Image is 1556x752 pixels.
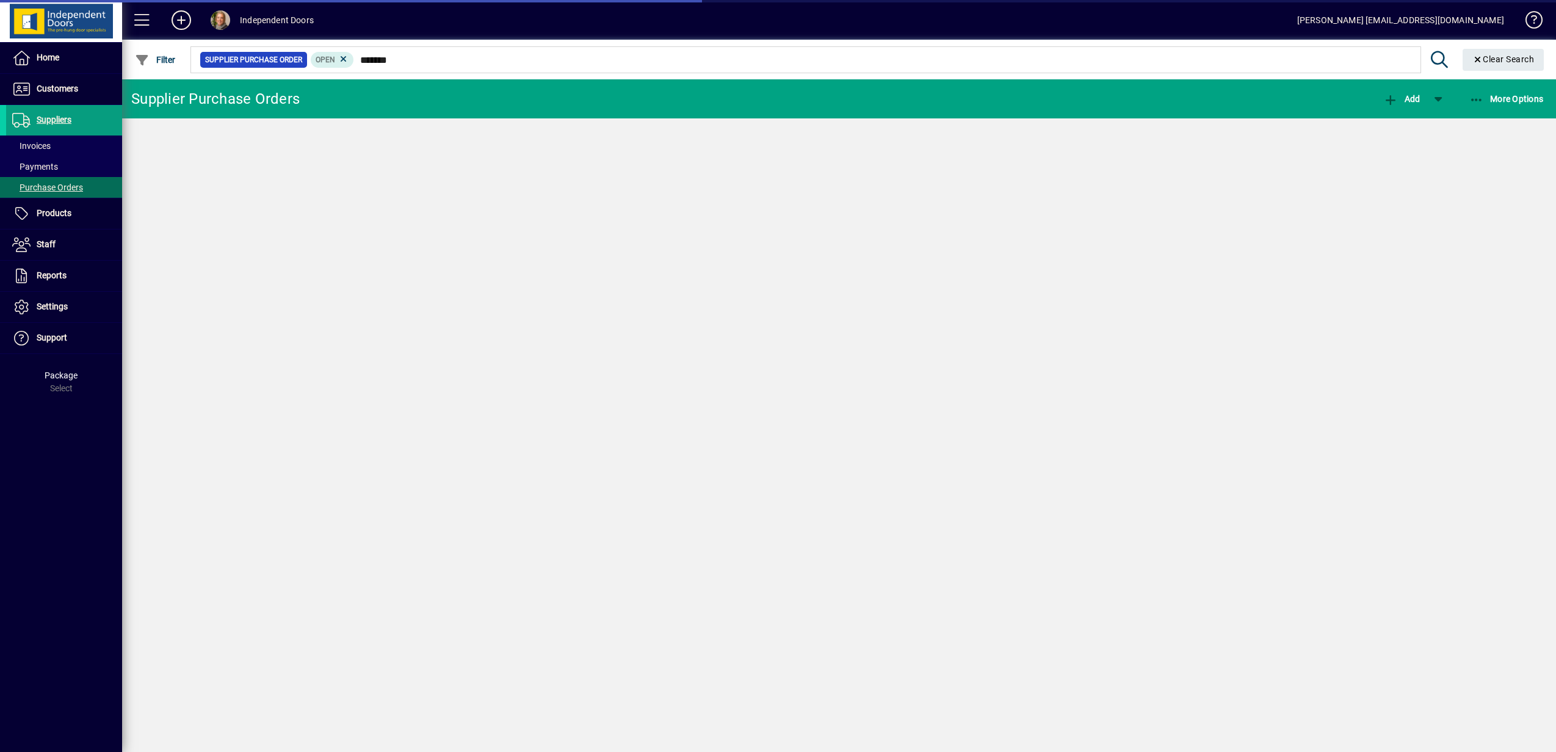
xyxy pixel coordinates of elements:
[6,323,122,353] a: Support
[6,177,122,198] a: Purchase Orders
[37,115,71,125] span: Suppliers
[316,56,335,64] span: Open
[6,261,122,291] a: Reports
[6,43,122,73] a: Home
[1466,88,1547,110] button: More Options
[12,141,51,151] span: Invoices
[135,55,176,65] span: Filter
[37,239,56,249] span: Staff
[6,136,122,156] a: Invoices
[37,302,68,311] span: Settings
[6,74,122,104] a: Customers
[205,54,302,66] span: Supplier Purchase Order
[1463,49,1544,71] button: Clear
[6,230,122,260] a: Staff
[37,84,78,93] span: Customers
[1297,10,1504,30] div: [PERSON_NAME] [EMAIL_ADDRESS][DOMAIN_NAME]
[12,183,83,192] span: Purchase Orders
[162,9,201,31] button: Add
[1469,94,1544,104] span: More Options
[240,10,314,30] div: Independent Doors
[311,52,354,68] mat-chip: Completion Status: Open
[37,270,67,280] span: Reports
[1383,94,1420,104] span: Add
[37,333,67,342] span: Support
[6,198,122,229] a: Products
[201,9,240,31] button: Profile
[1472,54,1535,64] span: Clear Search
[132,49,179,71] button: Filter
[1380,88,1423,110] button: Add
[37,52,59,62] span: Home
[131,89,300,109] div: Supplier Purchase Orders
[12,162,58,172] span: Payments
[6,156,122,177] a: Payments
[1516,2,1541,42] a: Knowledge Base
[37,208,71,218] span: Products
[45,371,78,380] span: Package
[6,292,122,322] a: Settings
